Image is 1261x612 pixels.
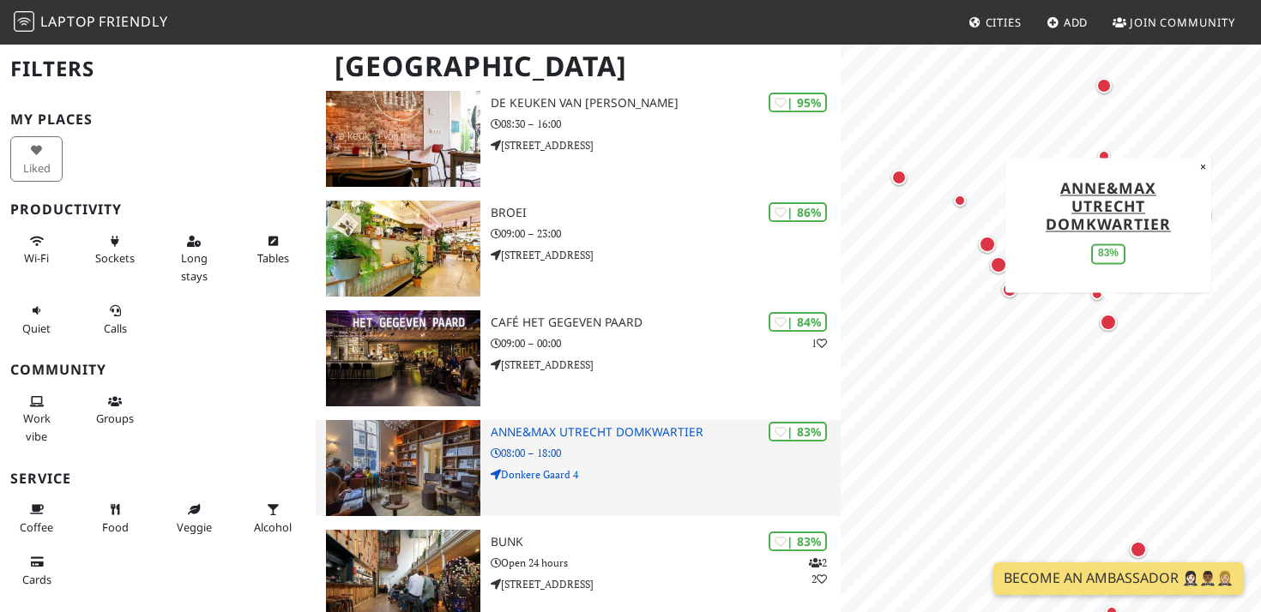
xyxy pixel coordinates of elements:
button: Wi-Fi [10,227,63,273]
span: Stable Wi-Fi [24,250,49,266]
p: [STREET_ADDRESS] [491,137,841,153]
button: Long stays [168,227,220,290]
span: Cities [986,15,1022,30]
img: Anne&Max Utrecht Domkwartier [326,420,480,516]
div: Map marker [888,166,910,189]
div: | 83% [769,531,827,551]
a: Join Community [1106,7,1242,38]
p: 08:00 – 18:00 [491,445,841,461]
button: Cards [10,548,63,593]
button: Tables [247,227,299,273]
h1: [GEOGRAPHIC_DATA] [321,43,838,90]
h2: Filters [10,43,305,95]
div: Map marker [999,279,1021,301]
p: 2 2 [809,555,827,587]
h3: My Places [10,111,305,128]
span: Power sockets [95,250,135,266]
p: 09:00 – 23:00 [491,225,841,242]
button: Sockets [89,227,142,273]
img: Café Het Gegeven Paard [326,310,480,406]
span: Food [102,519,129,535]
button: Calls [89,297,142,342]
button: Work vibe [10,387,63,450]
div: Map marker [1087,284,1107,304]
span: Friendly [99,12,167,31]
p: [STREET_ADDRESS] [491,247,841,263]
div: Map marker [1093,75,1115,97]
span: Credit cards [22,572,51,587]
div: Map marker [975,232,999,256]
span: Veggie [177,519,212,535]
div: | 86% [769,202,827,222]
p: Open 24 hours [491,555,841,571]
button: Veggie [168,495,220,541]
span: Video/audio calls [104,321,127,336]
div: Map marker [986,253,1011,277]
button: Close popup [1195,158,1211,177]
a: De keuken van Thijs | 95% De keuken van [PERSON_NAME] 08:30 – 16:00 [STREET_ADDRESS] [316,91,842,187]
p: Donkere Gaard 4 [491,466,841,483]
p: 09:00 – 00:00 [491,335,841,351]
button: Food [89,495,142,541]
p: 1 [812,335,827,351]
span: Laptop [40,12,96,31]
span: Work-friendly tables [257,250,289,266]
span: Alcohol [254,519,292,535]
span: Add [1064,15,1089,30]
img: BROEI [326,201,480,297]
a: Cities [962,7,1029,38]
button: Alcohol [247,495,299,541]
h3: Productivity [10,201,305,218]
div: 83% [1091,243,1125,263]
p: 08:30 – 16:00 [491,116,841,132]
h3: Café Het Gegeven Paard [491,315,841,330]
button: Groups [89,387,142,433]
span: Group tables [96,411,134,426]
h3: BUNK [491,535,841,549]
div: Map marker [1094,146,1114,166]
a: LaptopFriendly LaptopFriendly [14,8,168,38]
div: Map marker [950,190,970,211]
h3: Anne&Max Utrecht Domkwartier [491,425,841,440]
a: Café Het Gegeven Paard | 84% 1 Café Het Gegeven Paard 09:00 – 00:00 [STREET_ADDRESS] [316,310,842,406]
h3: BROEI [491,206,841,220]
h3: Community [10,362,305,378]
a: Anne&Max Utrecht Domkwartier | 83% Anne&Max Utrecht Domkwartier 08:00 – 18:00 Donkere Gaard 4 [316,420,842,516]
img: De keuken van Thijs [326,91,480,187]
span: People working [23,411,51,443]
span: Long stays [181,250,208,283]
button: Coffee [10,495,63,541]
div: Map marker [1096,310,1120,334]
h3: Service [10,471,305,487]
button: Quiet [10,297,63,342]
span: Coffee [20,519,53,535]
a: Add [1040,7,1095,38]
span: Quiet [22,321,51,336]
a: BROEI | 86% BROEI 09:00 – 23:00 [STREET_ADDRESS] [316,201,842,297]
p: [STREET_ADDRESS] [491,576,841,592]
img: LaptopFriendly [14,11,34,32]
p: [STREET_ADDRESS] [491,357,841,373]
span: Join Community [1130,15,1235,30]
div: | 83% [769,422,827,441]
a: Anne&Max Utrecht Domkwartier [1046,177,1171,234]
div: | 84% [769,312,827,332]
